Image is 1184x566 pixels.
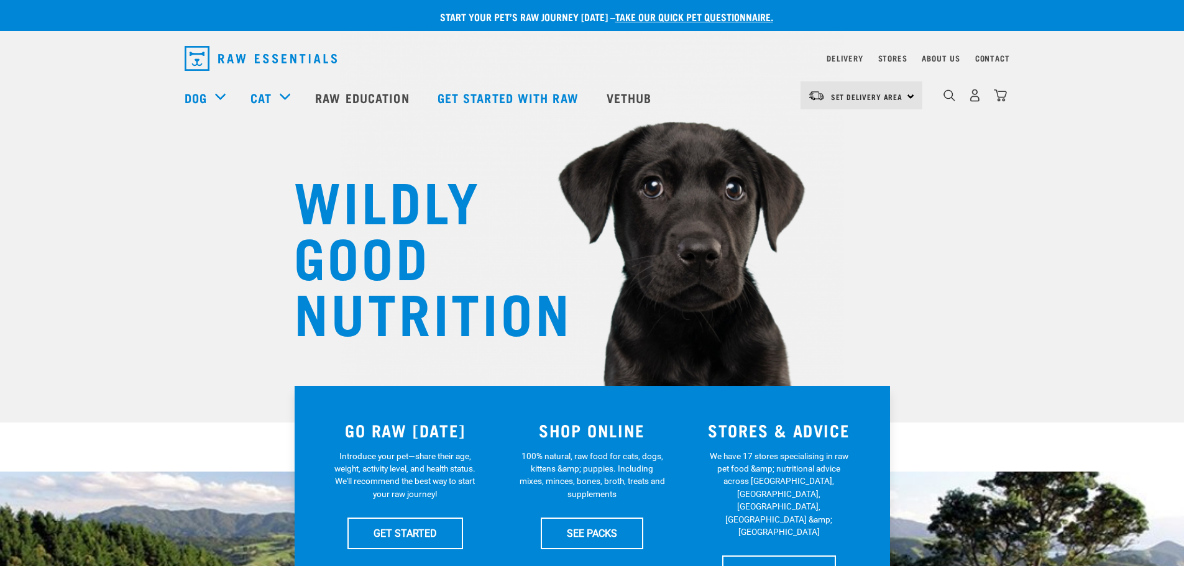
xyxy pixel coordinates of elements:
[425,73,594,122] a: Get started with Raw
[347,518,463,549] a: GET STARTED
[808,90,825,101] img: van-moving.png
[943,89,955,101] img: home-icon-1@2x.png
[594,73,668,122] a: Vethub
[303,73,424,122] a: Raw Education
[541,518,643,549] a: SEE PACKS
[185,46,337,71] img: Raw Essentials Logo
[975,56,1010,60] a: Contact
[878,56,907,60] a: Stores
[693,421,865,440] h3: STORES & ADVICE
[968,89,981,102] img: user.png
[831,94,903,99] span: Set Delivery Area
[706,450,852,539] p: We have 17 stores specialising in raw pet food &amp; nutritional advice across [GEOGRAPHIC_DATA],...
[994,89,1007,102] img: home-icon@2x.png
[922,56,960,60] a: About Us
[250,88,272,107] a: Cat
[175,41,1010,76] nav: dropdown navigation
[294,171,543,339] h1: WILDLY GOOD NUTRITION
[332,450,478,501] p: Introduce your pet—share their age, weight, activity level, and health status. We'll recommend th...
[506,421,678,440] h3: SHOP ONLINE
[519,450,665,501] p: 100% natural, raw food for cats, dogs, kittens &amp; puppies. Including mixes, minces, bones, bro...
[827,56,863,60] a: Delivery
[615,14,773,19] a: take our quick pet questionnaire.
[185,88,207,107] a: Dog
[319,421,492,440] h3: GO RAW [DATE]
